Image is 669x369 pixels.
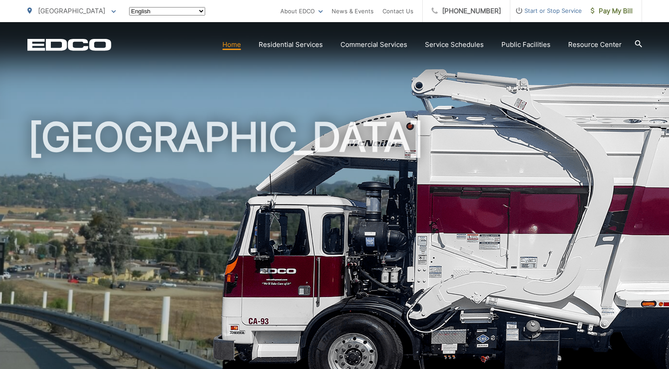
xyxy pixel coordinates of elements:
a: Home [222,39,241,50]
a: About EDCO [280,6,323,16]
a: Commercial Services [340,39,407,50]
a: Residential Services [259,39,323,50]
span: [GEOGRAPHIC_DATA] [38,7,105,15]
select: Select a language [129,7,205,15]
a: Public Facilities [501,39,550,50]
span: Pay My Bill [591,6,633,16]
a: Service Schedules [425,39,484,50]
a: Contact Us [382,6,413,16]
a: EDCD logo. Return to the homepage. [27,38,111,51]
a: Resource Center [568,39,622,50]
a: News & Events [332,6,374,16]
